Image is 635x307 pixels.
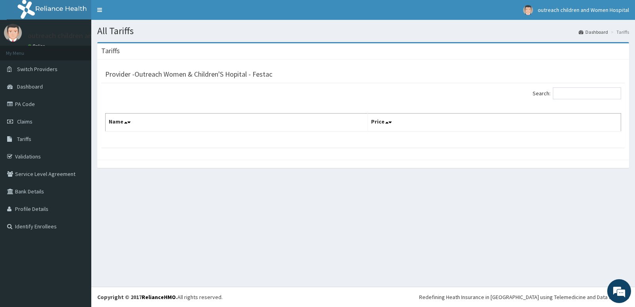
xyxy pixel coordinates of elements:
[523,5,533,15] img: User Image
[17,135,31,143] span: Tariffs
[101,47,120,54] h3: Tariffs
[46,100,110,180] span: We're online!
[28,32,148,39] p: outreach children and Women Hospital
[15,40,32,60] img: d_794563401_company_1708531726252_794563401
[609,29,629,35] li: Tariffs
[17,83,43,90] span: Dashboard
[106,114,368,132] th: Name
[97,293,177,301] strong: Copyright © 2017 .
[28,43,47,49] a: Online
[91,287,635,307] footer: All rights reserved.
[105,71,272,78] h3: Provider - Outreach Women & Children'S Hopital - Festac
[419,293,629,301] div: Redefining Heath Insurance in [GEOGRAPHIC_DATA] using Telemedicine and Data Science!
[4,24,22,42] img: User Image
[538,6,629,14] span: outreach children and Women Hospital
[97,26,629,36] h1: All Tariffs
[553,87,621,99] input: Search:
[17,118,33,125] span: Claims
[130,4,149,23] div: Minimize live chat window
[4,217,151,245] textarea: Type your message and hit 'Enter'
[142,293,176,301] a: RelianceHMO
[41,44,133,55] div: Chat with us now
[17,66,58,73] span: Switch Providers
[579,29,608,35] a: Dashboard
[533,87,621,99] label: Search:
[368,114,621,132] th: Price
